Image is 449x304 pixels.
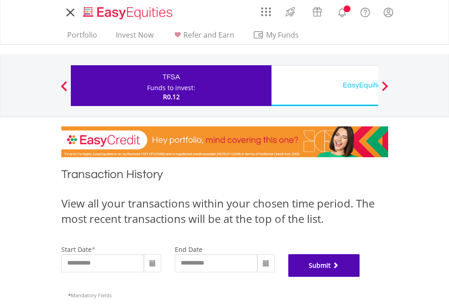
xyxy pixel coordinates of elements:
[61,166,388,187] h1: Transaction History
[304,2,331,19] a: Vouchers
[288,254,360,277] button: Submit
[68,292,112,299] span: Mandatory Fields
[354,2,377,20] a: FAQ's and Support
[64,30,101,44] a: Portfolio
[55,86,73,95] button: Previous
[79,2,176,20] a: Home page
[76,71,266,83] div: TFSA
[377,2,400,22] a: My Profile
[112,30,157,44] a: Invest Now
[283,5,298,19] img: thrive-v2.svg
[163,92,180,101] span: R0.12
[61,245,92,254] label: start date
[183,30,234,40] span: Refer and Earn
[310,5,325,19] img: vouchers-v2.svg
[168,30,238,44] a: Refer and Earn
[147,83,195,92] div: Funds to invest:
[175,245,202,254] label: end date
[61,126,388,157] img: EasyCredit Promotion Banner
[255,2,277,17] a: AppsGrid
[61,196,388,227] div: View all your transactions within your chosen time period. The most recent transactions will be a...
[81,5,176,20] img: EasyEquities_Logo.png
[261,7,271,17] img: grid-menu-icon.svg
[331,2,354,20] a: Notifications
[376,86,394,95] button: Next
[253,29,312,41] span: My Funds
